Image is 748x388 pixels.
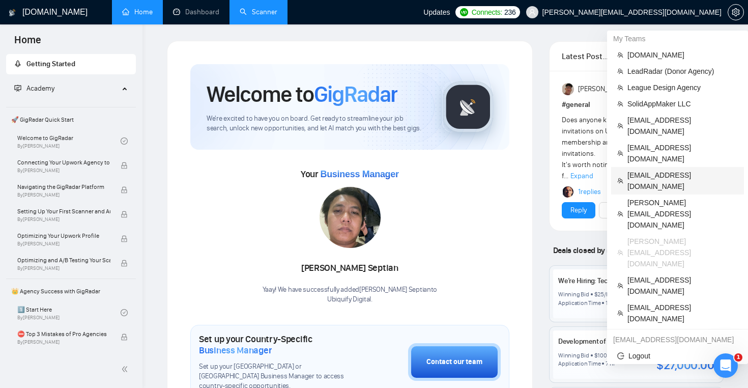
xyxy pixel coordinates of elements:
[17,255,110,265] span: Optimizing and A/B Testing Your Scanner for Better Results
[199,334,357,356] h1: Set up your Country-Specific
[17,168,110,174] span: By [PERSON_NAME]
[549,241,687,259] span: Deals closed by similar GigRadar users
[26,84,54,93] span: Academy
[17,192,110,198] span: By [PERSON_NAME]
[17,339,110,345] span: By [PERSON_NAME]
[728,8,743,16] span: setting
[570,172,593,180] span: Expand
[122,8,153,16] a: homeHome
[320,187,381,248] img: 1701001527608-IMG-20231107-WA0012.jpg
[617,250,623,256] span: team
[121,211,128,218] span: lock
[617,283,623,289] span: team
[597,351,607,359] div: 100
[199,345,272,356] span: Business Manager
[207,114,426,133] span: We're excited to have you on board. Get ready to streamline your job search, unlock new opportuni...
[627,236,738,269] span: [PERSON_NAME][EMAIL_ADDRESS][DOMAIN_NAME]
[17,301,121,324] a: 1️⃣ Start HereBy[PERSON_NAME]
[617,352,624,359] span: logout
[562,50,610,63] span: Latest Posts from the GigRadar Community
[558,290,589,298] div: Winning Bid
[617,52,623,58] span: team
[9,5,16,21] img: logo
[578,187,601,197] a: 1replies
[607,31,748,47] div: My Teams
[578,84,628,95] span: [PERSON_NAME]
[408,343,501,381] button: Contact our team
[617,350,738,362] span: Logout
[558,299,600,307] div: Application Time
[627,274,738,297] span: [EMAIL_ADDRESS][DOMAIN_NAME]
[26,60,75,68] span: Getting Started
[240,8,277,16] a: searchScanner
[617,85,623,91] span: team
[597,290,604,298] div: 25
[504,7,515,18] span: 236
[17,182,110,192] span: Navigating the GigRadar Platform
[14,85,21,92] span: fund-projection-screen
[558,276,737,285] a: We’re Hiring: Tech Supervisor for a Global AI Startup – CampiX
[627,302,738,324] span: [EMAIL_ADDRESS][DOMAIN_NAME]
[562,202,595,218] button: Reply
[627,142,738,164] span: [EMAIL_ADDRESS][DOMAIN_NAME]
[617,211,623,217] span: team
[7,109,135,130] span: 🚀 GigRadar Quick Start
[17,241,110,247] span: By [PERSON_NAME]
[627,98,738,109] span: SolidAppMaker LLC
[14,84,54,93] span: Academy
[17,329,110,339] span: ⛔ Top 3 Mistakes of Pro Agencies
[173,8,219,16] a: dashboardDashboard
[263,295,438,304] p: Ubiquify Digital .
[627,197,738,231] span: [PERSON_NAME][EMAIL_ADDRESS][DOMAIN_NAME]
[728,4,744,20] button: setting
[6,54,136,74] li: Getting Started
[627,66,738,77] span: LeadRadar (Donor Agency)
[121,186,128,193] span: lock
[599,202,661,218] button: See the details
[562,99,711,110] h1: # general
[207,80,397,108] h1: Welcome to
[617,68,623,74] span: team
[617,101,623,107] span: team
[121,260,128,267] span: lock
[17,216,110,223] span: By [PERSON_NAME]
[7,281,135,301] span: 👑 Agency Success with GigRadar
[121,334,128,341] span: lock
[627,115,738,137] span: [EMAIL_ADDRESS][DOMAIN_NAME]
[121,309,128,316] span: check-circle
[562,116,704,180] span: Does anyone know why I'm not receiving job invitations on Upwork? I've already paid for the membe...
[314,80,397,108] span: GigRadar
[423,8,450,16] span: Updates
[17,206,110,216] span: Setting Up Your First Scanner and Auto-Bidder
[6,33,49,54] span: Home
[17,157,110,168] span: Connecting Your Upwork Agency to GigRadar
[426,356,482,368] div: Contact our team
[121,364,131,374] span: double-left
[562,83,574,95] img: Randi Tovar
[121,235,128,242] span: lock
[627,49,738,61] span: [DOMAIN_NAME]
[607,331,748,348] div: sviatoslav@gigradar.io
[617,123,623,129] span: team
[14,60,21,67] span: rocket
[558,351,589,359] div: Winning Bid
[617,310,623,316] span: team
[443,81,494,132] img: gigradar-logo.png
[570,205,587,216] a: Reply
[263,260,438,277] div: [PERSON_NAME] Septian
[713,353,738,378] iframe: Intercom live chat
[617,178,623,184] span: team
[529,9,536,16] span: user
[594,351,598,359] div: $
[734,353,742,362] span: 1
[320,169,398,179] span: Business Manager
[121,137,128,145] span: check-circle
[558,359,600,368] div: Application Time
[17,231,110,241] span: Optimizing Your Upwork Profile
[627,170,738,192] span: [EMAIL_ADDRESS][DOMAIN_NAME]
[627,82,738,93] span: League Design Agency
[17,130,121,152] a: Welcome to GigRadarBy[PERSON_NAME]
[728,8,744,16] a: setting
[17,265,110,271] span: By [PERSON_NAME]
[460,8,468,16] img: upwork-logo.png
